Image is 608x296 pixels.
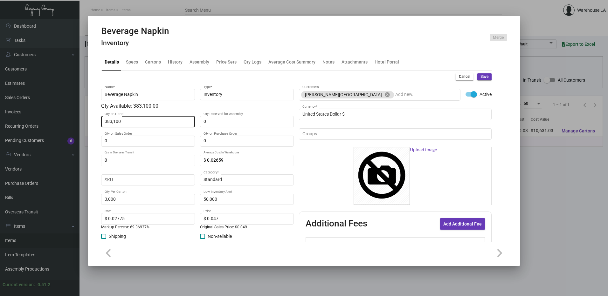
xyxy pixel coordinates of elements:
div: 0.51.2 [38,281,50,288]
span: Upload image [410,147,437,205]
div: History [168,58,183,65]
th: Type [324,238,390,249]
div: Cartons [145,58,161,65]
div: Hotel Portal [375,58,399,65]
h4: Inventory [101,39,169,47]
span: Cancel [459,74,470,79]
div: Qty Available: 383,100.00 [101,102,294,110]
input: Add new.. [302,131,488,137]
span: Shipping [109,232,126,240]
h2: Additional Fees [306,218,367,230]
div: Qty Logs [244,58,261,65]
div: Average Cost Summary [268,58,315,65]
input: Add new.. [395,92,457,97]
button: Add Additional Fee [440,218,485,230]
button: Cancel [456,73,473,80]
span: Active [480,91,492,98]
div: Price Sets [216,58,237,65]
span: Save [480,74,488,79]
th: Price type [439,238,470,249]
button: Save [477,73,492,80]
div: Notes [322,58,335,65]
mat-icon: cancel [384,92,390,98]
div: Assembly [190,58,209,65]
mat-chip: [PERSON_NAME][GEOGRAPHIC_DATA] [301,91,394,98]
span: Merge [493,35,504,40]
button: Merge [490,34,507,41]
span: Non-sellable [208,232,232,240]
div: Specs [126,58,138,65]
div: Attachments [342,58,368,65]
h2: Beverage Napkin [101,26,169,37]
th: Price [415,238,439,249]
span: Add Additional Fee [443,221,482,226]
div: Details [105,58,119,65]
th: Cost [390,238,415,249]
th: Active [306,238,324,249]
div: Current version: [3,281,35,288]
